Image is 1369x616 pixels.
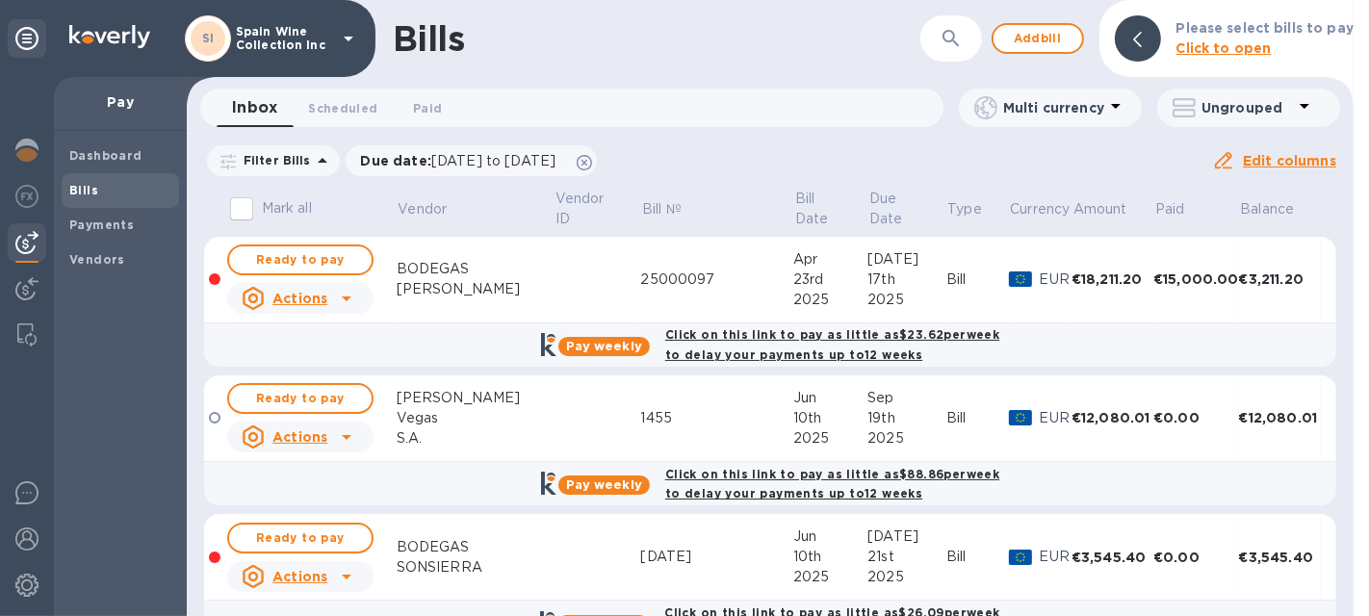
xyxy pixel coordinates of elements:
[227,383,374,414] button: Ready to pay
[69,148,142,163] b: Dashboard
[793,249,867,269] div: Apr
[398,199,472,219] span: Vendor
[1239,269,1321,289] div: €3,211.20
[869,189,944,229] span: Due Date
[413,98,442,118] span: Paid
[665,327,999,362] b: Click on this link to pay as little as $23.62 per week to delay your payments up to 12 weeks
[1040,547,1072,567] p: EUR
[397,259,554,279] div: BODEGAS
[566,339,642,353] b: Pay weekly
[308,98,377,118] span: Scheduled
[793,567,867,587] div: 2025
[867,388,945,408] div: Sep
[1040,408,1072,428] p: EUR
[793,269,867,290] div: 23rd
[869,189,919,229] p: Due Date
[946,547,1009,567] div: Bill
[262,198,312,218] p: Mark all
[397,557,554,577] div: SONSIERRA
[795,189,841,229] p: Bill Date
[793,526,867,547] div: Jun
[867,249,945,269] div: [DATE]
[8,19,46,58] div: Unpin categories
[1239,408,1321,427] div: €12,080.01
[397,537,554,557] div: BODEGAS
[1010,199,1070,219] p: Currency
[1153,408,1239,427] div: €0.00
[555,189,639,229] span: Vendor ID
[793,290,867,310] div: 2025
[346,145,598,176] div: Due date:[DATE] to [DATE]
[397,408,554,428] div: Vegas
[867,408,945,428] div: 19th
[867,428,945,449] div: 2025
[69,25,150,48] img: Logo
[397,279,554,299] div: [PERSON_NAME]
[1072,548,1153,567] div: €3,545.40
[1176,40,1272,56] b: Click to open
[1009,27,1067,50] span: Add bill
[793,388,867,408] div: Jun
[272,569,327,584] u: Actions
[640,408,793,428] div: 1455
[272,429,327,445] u: Actions
[793,547,867,567] div: 10th
[236,25,332,52] p: Spain Wine Collection Inc
[1240,199,1294,219] p: Balance
[1201,98,1293,117] p: Ungrouped
[947,199,1007,219] span: Type
[1155,199,1210,219] span: Paid
[1153,548,1239,567] div: €0.00
[793,428,867,449] div: 2025
[867,526,945,547] div: [DATE]
[361,151,566,170] p: Due date :
[1073,199,1127,219] p: Amount
[272,291,327,306] u: Actions
[398,199,447,219] p: Vendor
[227,244,374,275] button: Ready to pay
[793,408,867,428] div: 10th
[1240,199,1319,219] span: Balance
[642,199,707,219] span: Bill №
[69,252,125,267] b: Vendors
[236,152,311,168] p: Filter Bills
[202,31,215,45] b: SI
[1072,408,1153,427] div: €12,080.01
[992,23,1084,54] button: Addbill
[245,526,356,550] span: Ready to pay
[245,248,356,271] span: Ready to pay
[947,199,982,219] p: Type
[69,92,171,112] p: Pay
[946,408,1009,428] div: Bill
[566,477,642,492] b: Pay weekly
[640,547,793,567] div: [DATE]
[1176,20,1354,36] b: Please select bills to pay
[15,185,39,208] img: Foreign exchange
[1243,153,1336,168] u: Edit columns
[867,290,945,310] div: 2025
[431,153,555,168] span: [DATE] to [DATE]
[795,189,866,229] span: Bill Date
[1155,199,1185,219] p: Paid
[867,567,945,587] div: 2025
[867,547,945,567] div: 21st
[665,467,999,501] b: Click on this link to pay as little as $88.86 per week to delay your payments up to 12 weeks
[1239,548,1321,567] div: €3,545.40
[640,269,793,290] div: 25000097
[69,218,134,232] b: Payments
[227,523,374,553] button: Ready to pay
[555,189,614,229] p: Vendor ID
[1072,269,1153,289] div: €18,211.20
[393,18,464,59] h1: Bills
[397,428,554,449] div: S.A.
[1153,269,1239,289] div: €15,000.00
[1073,199,1152,219] span: Amount
[245,387,356,410] span: Ready to pay
[1003,98,1104,117] p: Multi currency
[946,269,1009,290] div: Bill
[1040,269,1072,290] p: EUR
[397,388,554,408] div: [PERSON_NAME]
[232,94,277,121] span: Inbox
[69,183,98,197] b: Bills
